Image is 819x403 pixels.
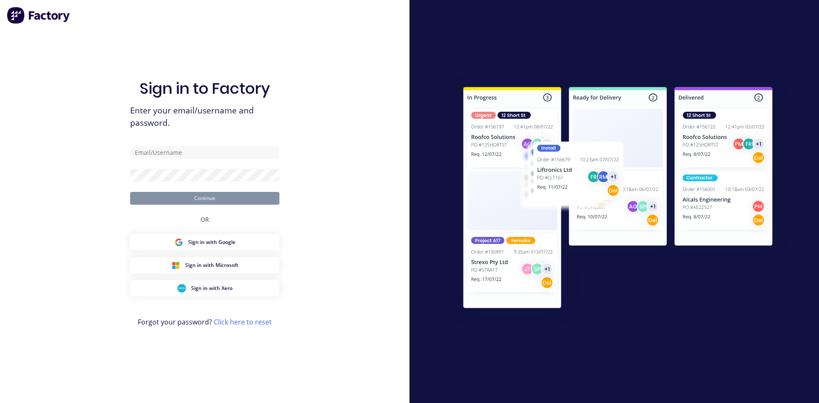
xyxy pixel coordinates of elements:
span: Sign in with Xero [191,284,232,292]
div: OR [200,205,209,234]
button: Google Sign inSign in with Google [130,234,279,250]
button: Xero Sign inSign in with Xero [130,280,279,296]
span: Forgot your password? [138,317,272,327]
span: Sign in with Microsoft [185,261,238,269]
span: Sign in with Google [188,238,235,246]
a: Click here to reset [214,317,272,327]
input: Email/Username [130,146,279,159]
h1: Sign in to Factory [139,79,270,98]
button: Continue [130,192,279,205]
img: Google Sign in [174,238,183,246]
img: Sign in [444,70,791,328]
button: Microsoft Sign inSign in with Microsoft [130,257,279,273]
span: Enter your email/username and password. [130,104,279,129]
img: Microsoft Sign in [171,261,180,270]
img: Xero Sign in [177,284,186,293]
img: Factory [7,7,71,24]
